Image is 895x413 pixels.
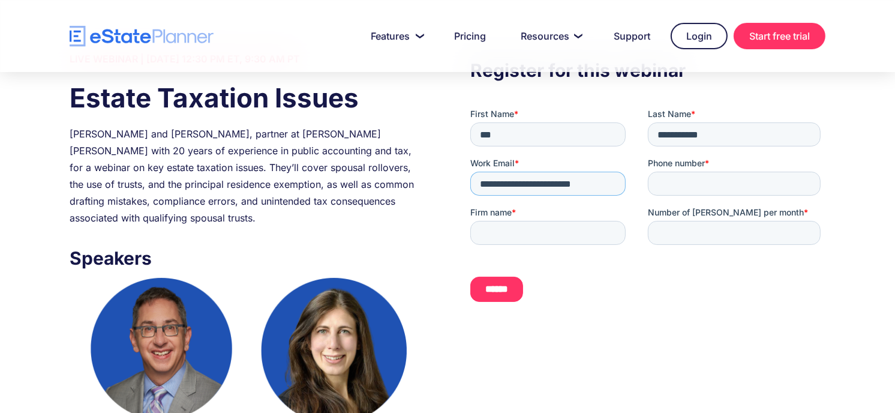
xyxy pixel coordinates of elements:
[356,24,434,48] a: Features
[506,24,593,48] a: Resources
[70,79,425,116] h1: Estate Taxation Issues
[440,24,500,48] a: Pricing
[599,24,665,48] a: Support
[734,23,825,49] a: Start free trial
[70,125,425,226] div: [PERSON_NAME] and [PERSON_NAME], partner at [PERSON_NAME] [PERSON_NAME] with 20 years of experien...
[671,23,728,49] a: Login
[70,244,425,272] h3: Speakers
[70,26,214,47] a: home
[470,108,825,312] iframe: Form 0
